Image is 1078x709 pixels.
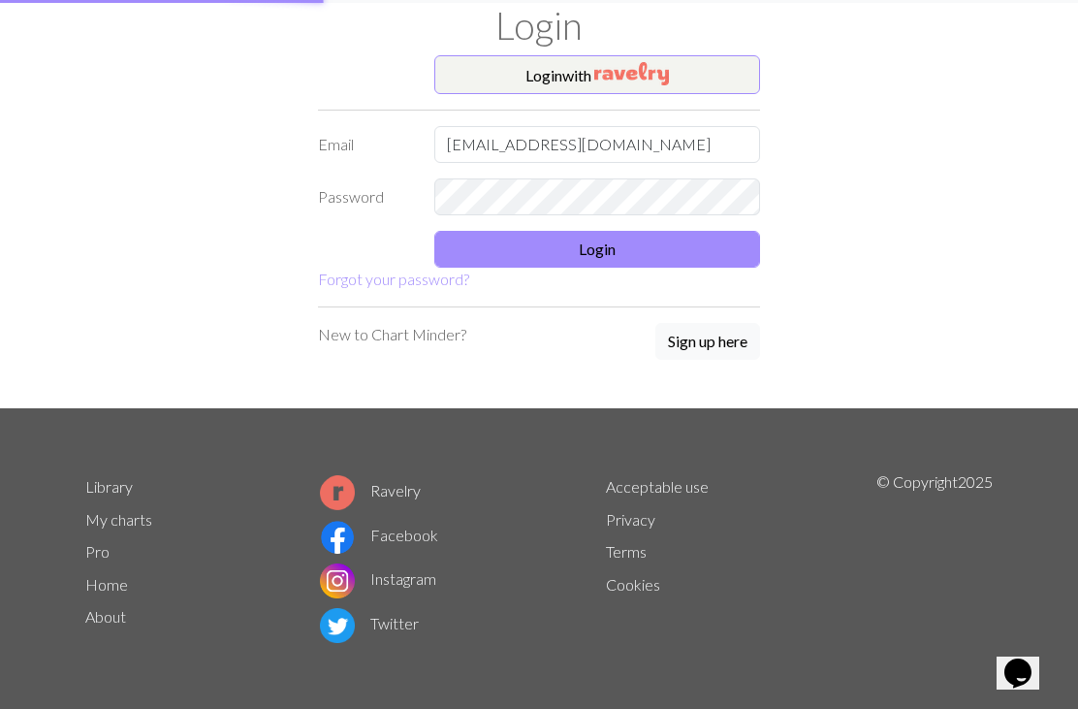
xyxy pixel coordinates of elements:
a: Twitter [320,614,419,632]
button: Loginwith [434,55,760,94]
a: Instagram [320,569,436,588]
img: Ravelry logo [320,475,355,510]
iframe: chat widget [997,631,1059,690]
label: Email [306,126,423,163]
button: Login [434,231,760,268]
a: Terms [606,542,647,561]
a: Ravelry [320,481,421,500]
label: Password [306,178,423,215]
a: Cookies [606,575,660,594]
img: Facebook logo [320,520,355,555]
img: Instagram logo [320,564,355,598]
p: © Copyright 2025 [876,470,993,647]
h1: Login [74,3,1004,48]
img: Twitter logo [320,608,355,643]
a: Home [85,575,128,594]
a: Facebook [320,526,438,544]
img: Ravelry [594,62,669,85]
a: Sign up here [655,323,760,362]
a: Privacy [606,510,655,529]
a: My charts [85,510,152,529]
a: About [85,607,126,626]
button: Sign up here [655,323,760,360]
a: Acceptable use [606,477,709,496]
a: Pro [85,542,110,561]
a: Forgot your password? [318,270,469,288]
p: New to Chart Minder? [318,323,466,346]
a: Library [85,477,133,496]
